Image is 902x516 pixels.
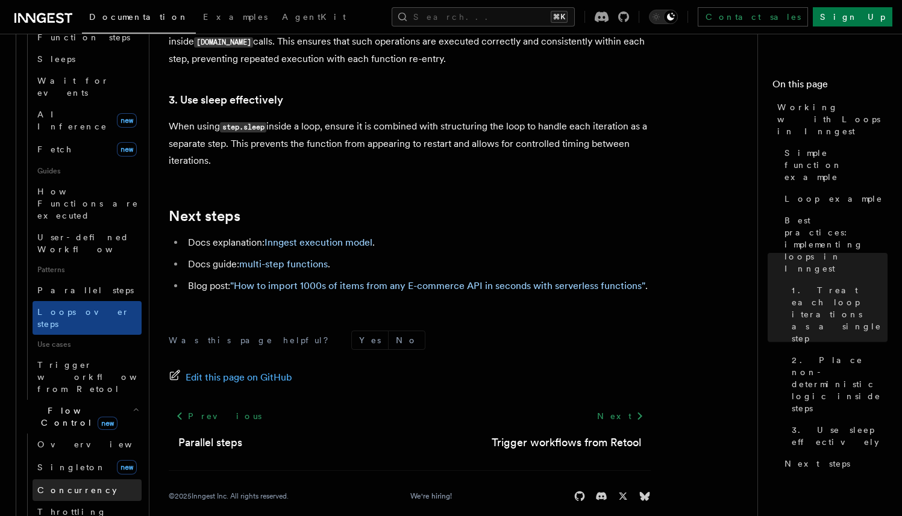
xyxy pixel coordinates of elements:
[785,458,850,470] span: Next steps
[33,335,142,354] span: Use cases
[89,12,189,22] span: Documentation
[33,479,142,501] a: Concurrency
[698,7,808,26] a: Contact sales
[33,137,142,161] a: Fetchnew
[33,260,142,279] span: Patterns
[785,193,883,205] span: Loop example
[33,434,142,455] a: Overview
[239,258,328,270] a: multi-step functions
[21,405,133,429] span: Flow Control
[780,210,888,279] a: Best practices: implementing loops in Inngest
[220,122,266,132] code: step.sleep
[169,118,651,169] p: When using inside a loop, ensure it is combined with structuring the loop to handle each iteratio...
[787,419,888,453] a: 3. Use sleep effectively
[551,11,568,23] kbd: ⌘K
[792,284,888,344] span: 1. Treat each loop iterations as a single step
[410,491,452,501] a: We're hiring!
[780,142,888,188] a: Simple function example
[33,301,142,335] a: Loops over steps
[37,285,134,295] span: Parallel steps
[590,405,651,427] a: Next
[33,181,142,226] a: How Functions are executed
[37,307,130,329] span: Loops over steps
[169,16,651,67] p: Place non-deterministic logic (like API calls, database queries, or random number generation) ins...
[33,455,142,479] a: Singletonnew
[169,208,240,225] a: Next steps
[33,354,142,400] a: Trigger workflows from Retool
[37,76,109,98] span: Wait for events
[37,187,139,220] span: How Functions are executed
[37,360,170,394] span: Trigger workflows from Retool
[37,485,117,495] span: Concurrency
[184,256,651,273] li: Docs guide: .
[117,460,137,474] span: new
[21,400,142,434] button: Flow Controlnew
[169,92,283,108] a: 3. Use sleep effectively
[169,491,289,501] div: © 2025 Inngest Inc. All rights reserved.
[392,7,575,26] button: Search...⌘K
[21,5,142,400] div: Steps & Workflows
[169,405,268,427] a: Previous
[178,434,242,451] a: Parallel steps
[194,37,253,48] code: [DOMAIN_NAME]
[389,331,425,349] button: No
[169,369,292,386] a: Edit this page on GitHub
[649,10,678,24] button: Toggle dark mode
[792,354,888,414] span: 2. Place non-deterministic logic inside steps
[33,279,142,301] a: Parallel steps
[33,161,142,181] span: Guides
[772,96,888,142] a: Working with Loops in Inngest
[785,214,888,275] span: Best practices: implementing loops in Inngest
[282,12,346,22] span: AgentKit
[117,113,137,128] span: new
[813,7,892,26] a: Sign Up
[777,101,888,137] span: Working with Loops in Inngest
[117,142,137,157] span: new
[780,453,888,474] a: Next steps
[169,334,337,346] p: Was this page helpful?
[787,349,888,419] a: 2. Place non-deterministic logic inside steps
[37,232,146,254] span: User-defined Workflows
[785,147,888,183] span: Simple function example
[33,226,142,260] a: User-defined Workflows
[33,48,142,70] a: Sleeps
[196,4,275,33] a: Examples
[33,104,142,137] a: AI Inferencenew
[186,369,292,386] span: Edit this page on GitHub
[203,12,268,22] span: Examples
[37,110,107,131] span: AI Inference
[82,4,196,34] a: Documentation
[792,424,888,448] span: 3. Use sleep effectively
[37,145,72,154] span: Fetch
[772,77,888,96] h4: On this page
[230,280,645,291] a: "How to import 1000s of items from any E-commerce API in seconds with serverless functions"
[98,417,117,430] span: new
[265,237,372,248] a: Inngest execution model
[492,434,641,451] a: Trigger workflows from Retool
[275,4,353,33] a: AgentKit
[37,54,75,64] span: Sleeps
[37,440,161,449] span: Overview
[352,331,388,349] button: Yes
[37,462,106,472] span: Singleton
[33,26,142,48] a: Function steps
[33,70,142,104] a: Wait for events
[184,278,651,294] li: Blog post: .
[780,188,888,210] a: Loop example
[787,279,888,349] a: 1. Treat each loop iterations as a single step
[184,234,651,251] li: Docs explanation: .
[37,33,130,42] span: Function steps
